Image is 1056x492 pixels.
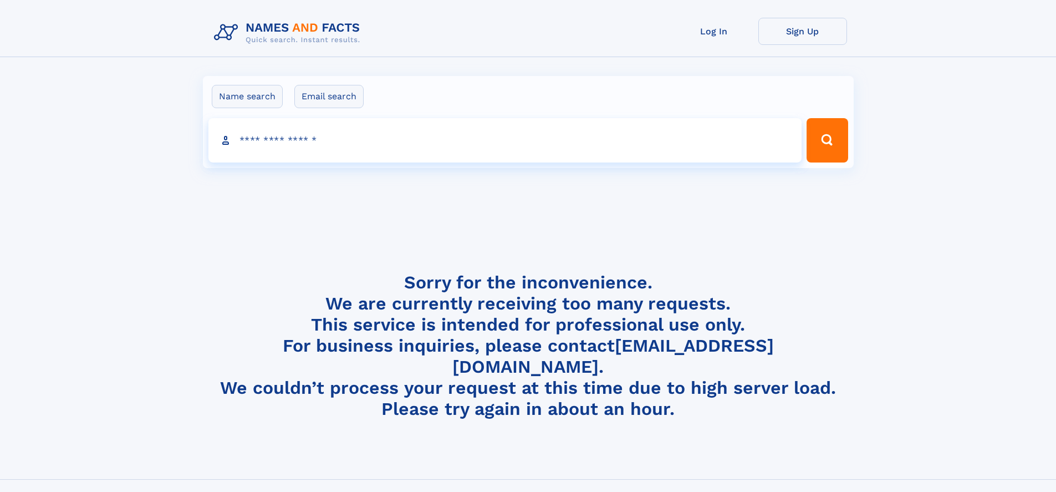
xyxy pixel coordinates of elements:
[210,18,369,48] img: Logo Names and Facts
[452,335,774,377] a: [EMAIL_ADDRESS][DOMAIN_NAME]
[294,85,364,108] label: Email search
[208,118,802,163] input: search input
[807,118,848,163] button: Search Button
[670,18,758,45] a: Log In
[758,18,847,45] a: Sign Up
[210,272,847,420] h4: Sorry for the inconvenience. We are currently receiving too many requests. This service is intend...
[212,85,283,108] label: Name search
